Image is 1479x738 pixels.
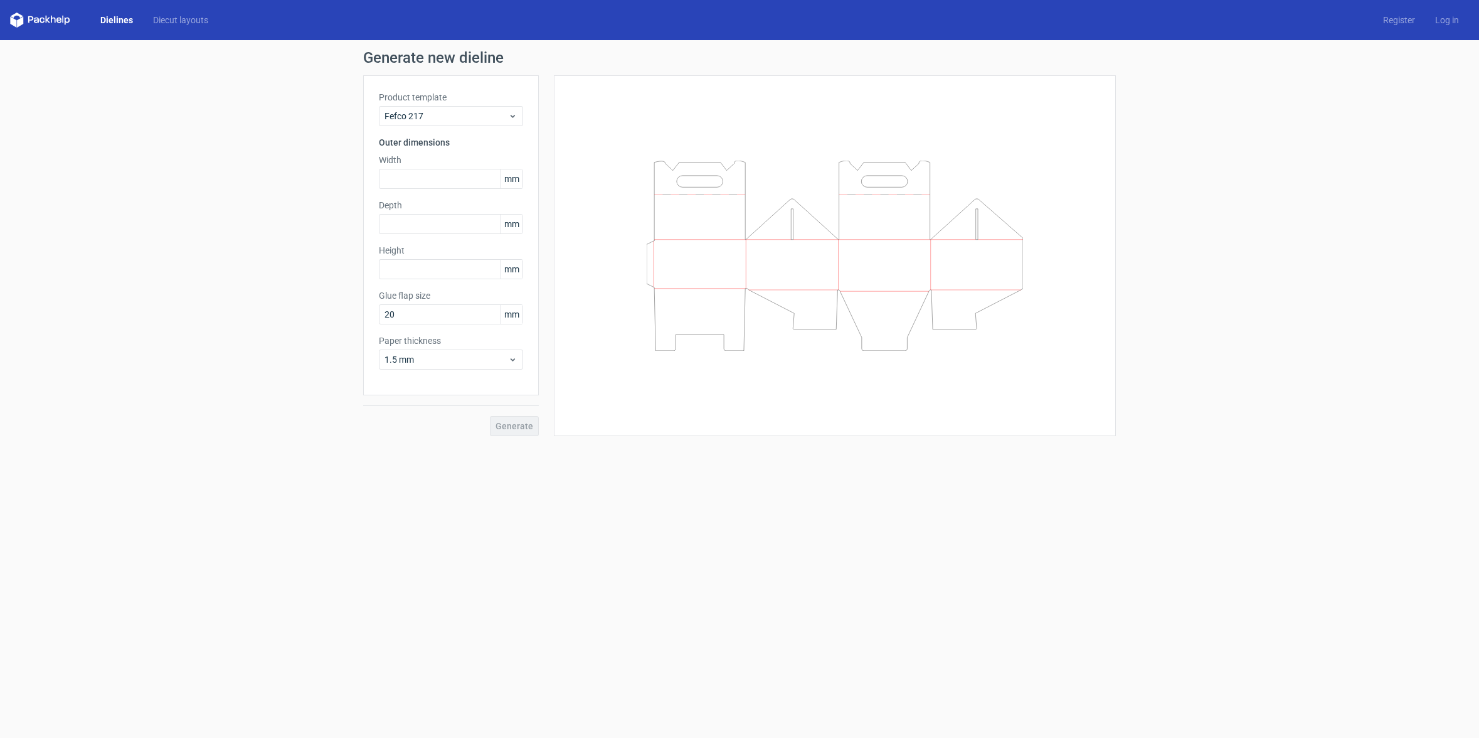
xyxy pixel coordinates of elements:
[501,169,522,188] span: mm
[1425,14,1469,26] a: Log in
[379,289,523,302] label: Glue flap size
[501,305,522,324] span: mm
[379,199,523,211] label: Depth
[379,334,523,347] label: Paper thickness
[379,244,523,257] label: Height
[363,50,1116,65] h1: Generate new dieline
[143,14,218,26] a: Diecut layouts
[379,154,523,166] label: Width
[90,14,143,26] a: Dielines
[501,260,522,279] span: mm
[501,215,522,233] span: mm
[379,91,523,104] label: Product template
[1373,14,1425,26] a: Register
[384,110,508,122] span: Fefco 217
[379,136,523,149] h3: Outer dimensions
[384,353,508,366] span: 1.5 mm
